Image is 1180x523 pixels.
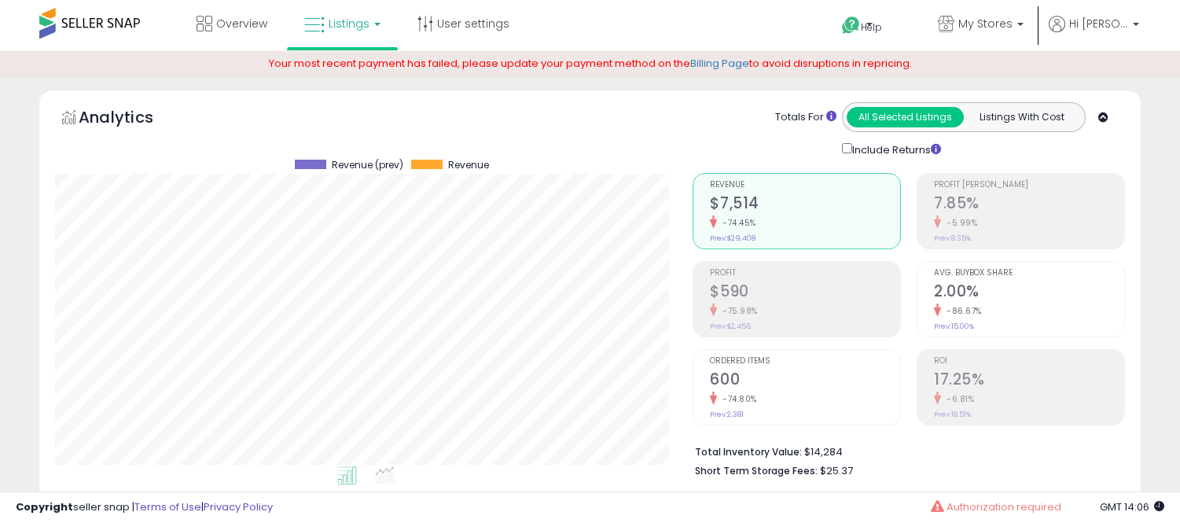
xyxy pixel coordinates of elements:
[717,305,758,317] small: -75.98%
[216,16,267,31] span: Overview
[934,357,1124,366] span: ROI
[934,194,1124,215] h2: 7.85%
[710,357,900,366] span: Ordered Items
[934,322,974,331] small: Prev: 15.00%
[710,322,751,331] small: Prev: $2,456
[958,16,1013,31] span: My Stores
[934,410,971,419] small: Prev: 18.51%
[695,445,802,459] b: Total Inventory Value:
[934,370,1124,392] h2: 17.25%
[941,217,977,229] small: -5.99%
[16,500,273,515] div: seller snap | |
[710,269,900,278] span: Profit
[710,282,900,304] h2: $590
[695,464,818,477] b: Short Term Storage Fees:
[717,217,756,229] small: -74.45%
[934,269,1124,278] span: Avg. Buybox Share
[934,234,971,243] small: Prev: 8.35%
[830,140,960,158] div: Include Returns
[269,56,912,71] span: Your most recent payment has failed, please update your payment method on the to avoid disruption...
[934,181,1124,190] span: Profit [PERSON_NAME]
[1049,16,1139,51] a: Hi [PERSON_NAME]
[710,370,900,392] h2: 600
[448,160,489,171] span: Revenue
[1100,499,1164,514] span: 2025-08-13 14:06 GMT
[16,499,73,514] strong: Copyright
[947,499,1061,514] span: Authorization required
[775,110,836,125] div: Totals For
[329,16,369,31] span: Listings
[710,410,744,419] small: Prev: 2,381
[861,20,882,34] span: Help
[79,106,184,132] h5: Analytics
[710,181,900,190] span: Revenue
[204,499,273,514] a: Privacy Policy
[695,441,1113,460] li: $14,284
[963,107,1080,127] button: Listings With Cost
[710,234,755,243] small: Prev: $29,408
[717,393,757,405] small: -74.80%
[690,56,749,71] a: Billing Page
[829,4,913,51] a: Help
[710,194,900,215] h2: $7,514
[934,282,1124,304] h2: 2.00%
[820,463,853,478] span: $25.37
[332,160,403,171] span: Revenue (prev)
[1069,16,1128,31] span: Hi [PERSON_NAME]
[847,107,964,127] button: All Selected Listings
[841,16,861,35] i: Get Help
[941,393,974,405] small: -6.81%
[134,499,201,514] a: Terms of Use
[941,305,982,317] small: -86.67%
